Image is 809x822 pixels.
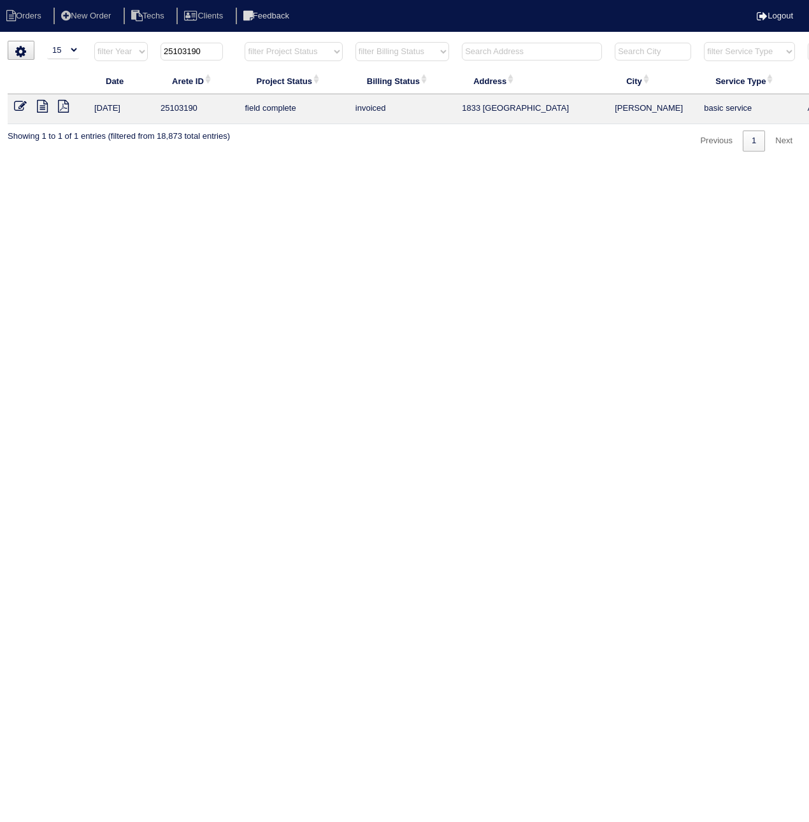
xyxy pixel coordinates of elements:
div: Showing 1 to 1 of 1 entries (filtered from 18,873 total entries) [8,124,230,142]
input: Search Address [462,43,602,60]
a: Logout [757,11,793,20]
th: Date [88,67,154,94]
th: City: activate to sort column ascending [608,67,698,94]
td: field complete [238,94,348,124]
li: Clients [176,8,233,25]
th: Arete ID: activate to sort column ascending [154,67,238,94]
td: 25103190 [154,94,238,124]
li: New Order [54,8,121,25]
td: [PERSON_NAME] [608,94,698,124]
input: Search ID [161,43,223,60]
a: Next [766,131,801,152]
td: [DATE] [88,94,154,124]
td: invoiced [349,94,455,124]
li: Feedback [236,8,299,25]
th: Billing Status: activate to sort column ascending [349,67,455,94]
a: New Order [54,11,121,20]
li: Techs [124,8,175,25]
th: Service Type: activate to sort column ascending [698,67,801,94]
input: Search City [615,43,691,60]
a: Previous [691,131,741,152]
a: Clients [176,11,233,20]
td: 1833 [GEOGRAPHIC_DATA] [455,94,608,124]
a: Techs [124,11,175,20]
td: basic service [698,94,801,124]
th: Project Status: activate to sort column ascending [238,67,348,94]
a: 1 [743,131,765,152]
th: Address: activate to sort column ascending [455,67,608,94]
